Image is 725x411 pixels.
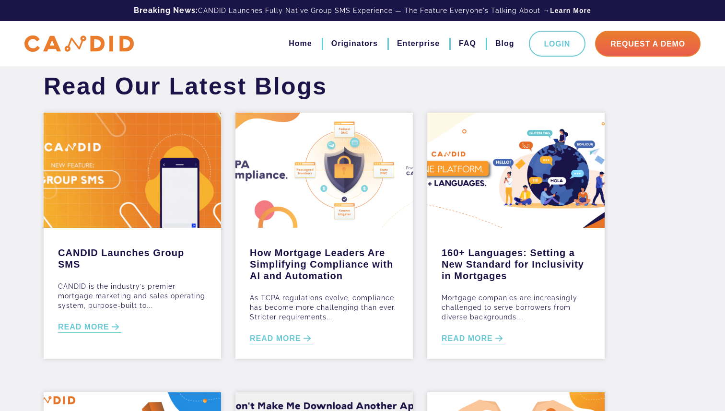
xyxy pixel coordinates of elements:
a: Login [529,31,586,57]
a: Originators [331,35,378,52]
a: Enterprise [397,35,440,52]
a: READ MORE [58,322,121,333]
a: Learn More [550,6,591,15]
p: Mortgage companies are increasingly challenged to serve borrowers from diverse backgrounds.... [442,293,590,322]
a: FAQ [459,35,476,52]
a: Home [289,35,312,52]
a: READ MORE [442,333,505,344]
img: CANDID APP [24,35,134,52]
b: Breaking News: [134,6,198,15]
a: READ MORE [250,333,313,344]
a: 160+ Languages: Setting a New Standard for Inclusivity in Mortgages [442,242,590,282]
a: Blog [495,35,515,52]
a: Request A Demo [595,31,701,57]
a: CANDID Launches Group SMS [58,242,207,270]
p: CANDID is the industry’s premier mortgage marketing and sales operating system, purpose-built to... [58,282,207,310]
p: As TCPA regulations evolve, compliance has become more challenging than ever. Stricter requiremen... [250,293,398,322]
a: How Mortgage Leaders Are Simplifying Compliance with AI and Automation [250,242,398,282]
h1: Read Our Latest Blogs [36,72,335,101]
